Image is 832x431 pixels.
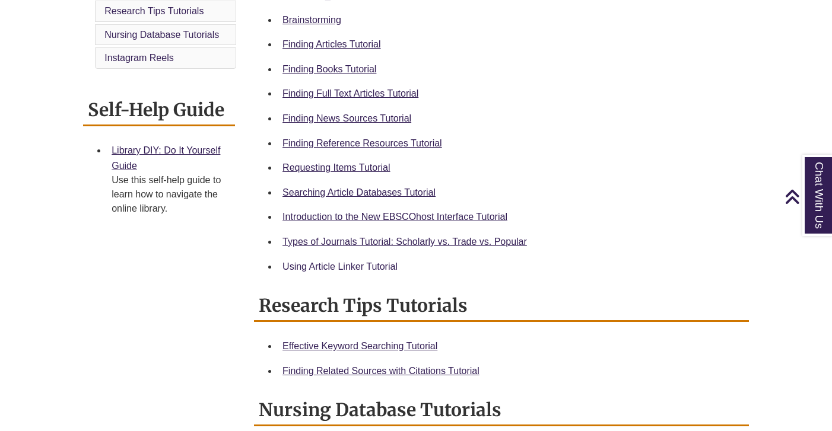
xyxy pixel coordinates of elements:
a: Effective Keyword Searching Tutorial [282,341,437,351]
a: Types of Journals Tutorial: Scholarly vs. Trade vs. Popular [282,237,527,247]
h2: Self-Help Guide [83,95,235,126]
a: Finding Full Text Articles Tutorial [282,88,418,98]
a: Finding Articles Tutorial [282,39,380,49]
a: Research Tips Tutorials [104,6,204,16]
h2: Research Tips Tutorials [254,290,749,322]
a: Searching Article Databases Tutorial [282,187,436,197]
a: Nursing Database Tutorials [104,30,219,40]
a: Finding Books Tutorial [282,64,376,74]
a: Instagram Reels [104,53,174,63]
a: Finding Reference Resources Tutorial [282,138,442,148]
a: Back to Top [785,189,829,205]
a: Introduction to the New EBSCOhost Interface Tutorial [282,212,507,222]
a: Finding Related Sources with Citations Tutorial [282,366,479,376]
a: Requesting Items Tutorial [282,162,390,173]
a: Finding News Sources Tutorial [282,113,411,123]
div: Use this self-help guide to learn how to navigate the online library. [112,173,226,216]
a: Brainstorming [282,15,341,25]
a: Using Article Linker Tutorial [282,261,398,272]
h2: Nursing Database Tutorials [254,395,749,426]
a: Library DIY: Do It Yourself Guide [112,145,220,171]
